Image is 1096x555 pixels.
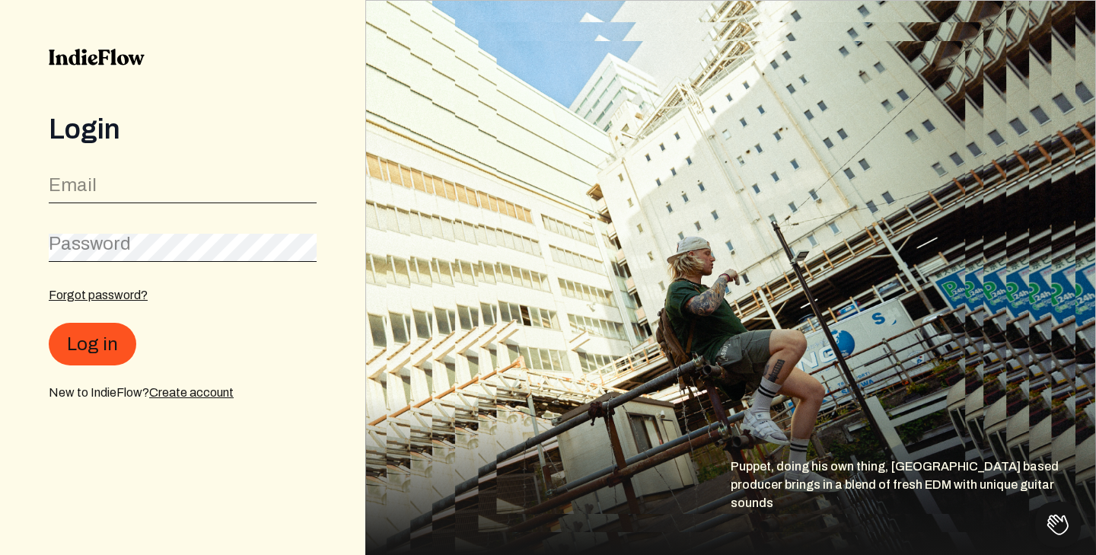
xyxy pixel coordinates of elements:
[49,114,317,145] div: Login
[49,384,317,402] div: New to IndieFlow?
[49,173,97,197] label: Email
[49,323,136,365] button: Log in
[149,386,234,399] a: Create account
[49,49,145,65] img: indieflow-logo-black.svg
[49,231,131,256] label: Password
[731,458,1096,555] div: Puppet, doing his own thing, [GEOGRAPHIC_DATA] based producer brings in a blend of fresh EDM with...
[1035,502,1081,547] iframe: Toggle Customer Support
[49,289,148,301] a: Forgot password?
